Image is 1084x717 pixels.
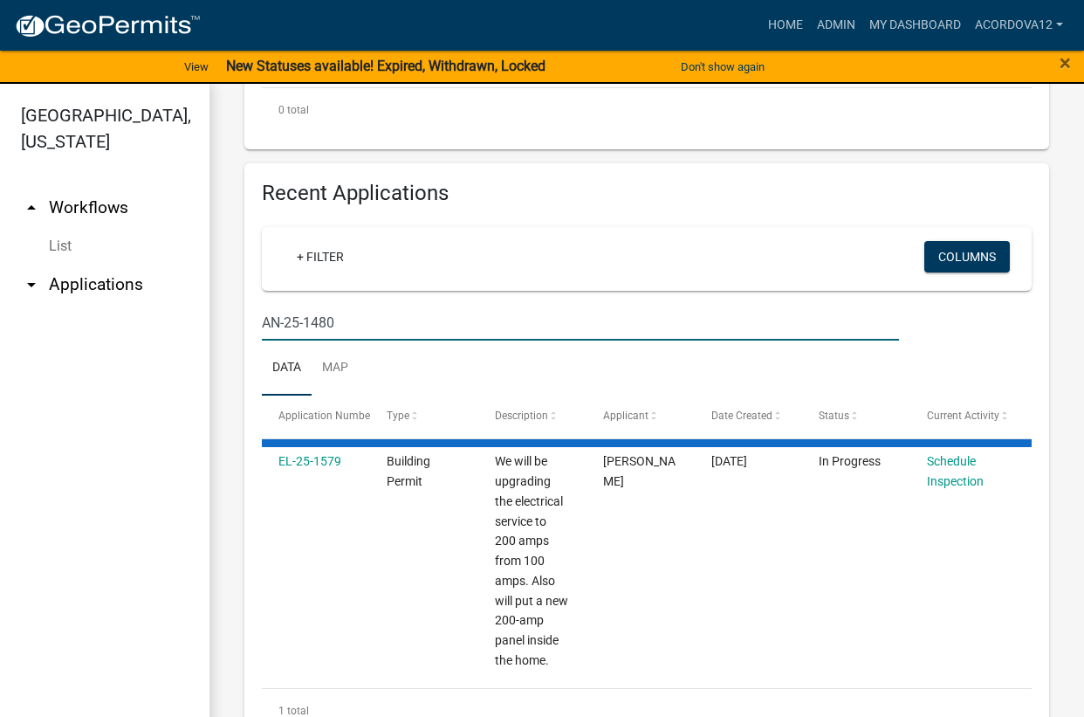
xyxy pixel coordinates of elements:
[387,454,430,488] span: Building Permit
[587,396,695,438] datatable-header-cell: Applicant
[603,410,648,422] span: Applicant
[387,410,409,422] span: Type
[312,341,359,396] a: Map
[278,410,374,422] span: Application Number
[711,454,747,468] span: 08/21/2025
[927,410,999,422] span: Current Activity
[819,410,849,422] span: Status
[927,454,984,488] a: Schedule Inspection
[910,396,1019,438] datatable-header-cell: Current Activity
[495,410,548,422] span: Description
[810,9,862,42] a: Admin
[1060,51,1071,75] span: ×
[262,88,1032,132] div: 0 total
[694,396,802,438] datatable-header-cell: Date Created
[761,9,810,42] a: Home
[819,454,881,468] span: In Progress
[924,241,1010,272] button: Columns
[802,396,910,438] datatable-header-cell: Status
[1060,52,1071,73] button: Close
[478,396,587,438] datatable-header-cell: Description
[283,241,358,272] a: + Filter
[21,197,42,218] i: arrow_drop_up
[968,9,1070,42] a: ACORDOVA12
[370,396,478,438] datatable-header-cell: Type
[21,274,42,295] i: arrow_drop_down
[278,454,341,468] a: EL-25-1579
[262,341,312,396] a: Data
[674,52,772,81] button: Don't show again
[495,454,568,667] span: We will be upgrading the electrical service to 200 amps from 100 amps. Also will put a new 200-am...
[862,9,968,42] a: My Dashboard
[262,181,1032,206] h4: Recent Applications
[711,410,772,422] span: Date Created
[262,305,899,341] input: Search for applications
[177,52,216,81] a: View
[262,396,370,438] datatable-header-cell: Application Number
[226,58,545,74] strong: New Statuses available! Expired, Withdrawn, Locked
[603,454,676,488] span: Mark Jason Budzevski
